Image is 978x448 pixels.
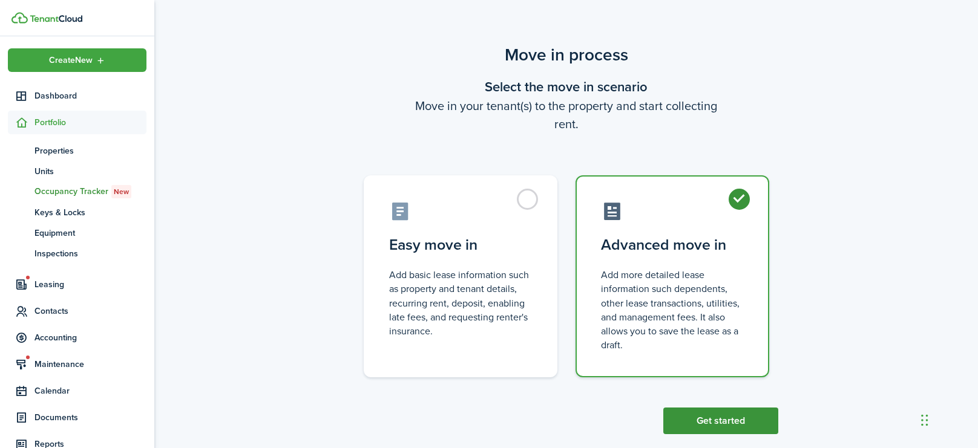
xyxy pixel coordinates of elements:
[34,331,146,344] span: Accounting
[34,247,146,260] span: Inspections
[8,84,146,108] a: Dashboard
[389,234,532,256] control-radio-card-title: Easy move in
[34,411,146,424] span: Documents
[8,181,146,202] a: Occupancy TrackerNew
[601,234,744,256] control-radio-card-title: Advanced move in
[8,202,146,222] a: Keys & Locks
[921,402,928,438] div: Drag
[34,89,146,102] span: Dashboard
[34,206,146,219] span: Keys & Locks
[49,56,93,65] span: Create New
[663,407,778,434] button: Get started
[34,144,146,157] span: Properties
[601,268,744,352] control-radio-card-description: Add more detailed lease information such dependents, other lease transactions, utilities, and man...
[30,15,82,22] img: TenantCloud
[8,161,146,181] a: Units
[355,42,778,68] scenario-title: Move in process
[8,140,146,161] a: Properties
[8,48,146,72] button: Open menu
[34,165,146,178] span: Units
[34,116,146,129] span: Portfolio
[34,185,146,198] span: Occupancy Tracker
[34,305,146,317] span: Contacts
[34,358,146,371] span: Maintenance
[34,385,146,397] span: Calendar
[8,243,146,264] a: Inspections
[8,222,146,243] a: Equipment
[34,278,146,291] span: Leasing
[917,390,978,448] iframe: Chat Widget
[114,186,129,197] span: New
[355,97,778,133] wizard-step-header-description: Move in your tenant(s) to the property and start collecting rent.
[355,77,778,97] wizard-step-header-title: Select the move in scenario
[11,12,28,24] img: TenantCloud
[389,268,532,338] control-radio-card-description: Add basic lease information such as property and tenant details, recurring rent, deposit, enablin...
[34,227,146,239] span: Equipment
